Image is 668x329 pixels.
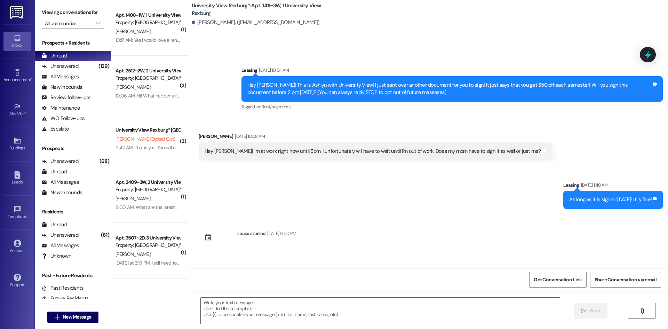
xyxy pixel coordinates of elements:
div: University View Rexburg* [GEOGRAPHIC_DATA] [116,126,180,134]
div: Residents [35,208,111,216]
div: Leasing [241,66,663,76]
div: WO Follow-ups [42,115,85,122]
span: New Message [63,313,91,321]
div: [DATE] 6:00 PM [265,230,296,237]
div: Unread [42,168,67,175]
div: Unanswered [42,232,79,239]
a: Leads [3,169,31,188]
div: Review follow-ups [42,94,90,101]
div: (68) [98,156,111,167]
div: All Messages [42,179,79,186]
div: Tagged as: [241,102,663,112]
a: Templates • [3,203,31,222]
div: Property: [GEOGRAPHIC_DATA]* [116,242,180,249]
div: Property: [GEOGRAPHIC_DATA]* [116,19,180,26]
i:  [55,314,60,320]
div: Apt. 2409~3W, 2 University View Rexburg [116,179,180,186]
div: (61) [99,230,111,241]
div: Property: [GEOGRAPHIC_DATA]* [116,75,180,82]
div: Unanswered [42,158,79,165]
div: 9:42 AM: Thank you. You will no longer receive texts from this thread. Please reply with 'UNSTOP'... [116,144,446,151]
div: All Messages [42,73,79,80]
a: Inbox [3,32,31,51]
span: • [27,213,28,218]
div: Unanswered [42,63,79,70]
span: • [25,110,26,115]
div: [DATE] 11:10 AM [579,181,608,189]
span: [PERSON_NAME] [116,195,150,202]
i:  [639,308,645,314]
button: Send [574,303,607,319]
input: All communities [45,18,93,29]
div: Past + Future Residents [35,272,111,279]
div: [PERSON_NAME] [199,133,552,142]
div: Past Residents [42,284,84,292]
div: Unknown [42,252,71,260]
div: Property: [GEOGRAPHIC_DATA]* [116,186,180,193]
div: Unread [42,52,67,60]
span: Get Conversation Link [534,276,582,283]
div: (129) [97,61,111,72]
div: Prospects + Residents [35,39,111,47]
span: Send [589,307,600,314]
div: [DATE] 10:54 AM [257,66,289,74]
div: Escalate [42,125,69,133]
b: University View Rexburg*: Apt. 1411~3W, 1 University View Rexburg [192,2,331,17]
div: Apt. 2512~2W, 2 University View Rexburg [116,67,180,75]
span: [PERSON_NAME] [116,28,150,34]
span: • [31,76,32,81]
button: Get Conversation Link [529,272,586,288]
i:  [581,308,586,314]
a: Account [3,237,31,256]
div: [DATE] at 3:19 PM: I still need to get my package. How do I reserve a study room? I need a meetin... [116,260,363,266]
div: Hey [PERSON_NAME]! This is Ashlyn with University View! I just sent over another document for you... [247,81,652,96]
div: [PERSON_NAME]. ([EMAIL_ADDRESS][DOMAIN_NAME]) [192,19,320,26]
span: [PERSON_NAME] (Opted Out) [116,136,175,142]
span: Share Conversation via email [595,276,657,283]
a: Support [3,272,31,290]
a: Site Visit • [3,101,31,119]
div: Maintenance [42,104,80,112]
div: Hey [PERSON_NAME]! Im at work right now until 6pm. I unfortunately will have to wait until I'm ou... [205,148,541,155]
div: All Messages [42,242,79,249]
span: Rent/payments [262,104,291,110]
div: New Inbounds [42,84,82,91]
div: Future Residents [42,295,89,302]
div: Lease started [237,230,266,237]
button: Share Conversation via email [590,272,661,288]
i:  [96,21,100,26]
div: New Inbounds [42,189,82,196]
div: 8:00 AM: What are the latest shuttle times right before they close for devotional? [116,204,279,210]
div: Prospects [35,145,111,152]
span: [PERSON_NAME] [116,84,150,90]
img: ResiDesk Logo [10,6,24,19]
div: Leasing [563,181,663,191]
div: Apt. 3507~2D, 3 University View Rexburg [116,234,180,242]
button: New Message [47,312,99,323]
span: [PERSON_NAME] [116,251,150,257]
div: As long as it is signed [DATE]! It is fine! [569,196,652,203]
label: Viewing conversations for [42,7,104,18]
div: 10:17 AM: Yes I would love a renewal for the winter [116,37,214,43]
div: Unread [42,221,67,228]
div: [DATE] 10:58 AM [233,133,265,140]
a: Buildings [3,135,31,154]
div: Apt. 1408~1W, 1 University View Rexburg [116,11,180,19]
div: 10:06 AM: Hi! What happens if a package is delivered after the office closes? Does it get left so... [116,93,337,99]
